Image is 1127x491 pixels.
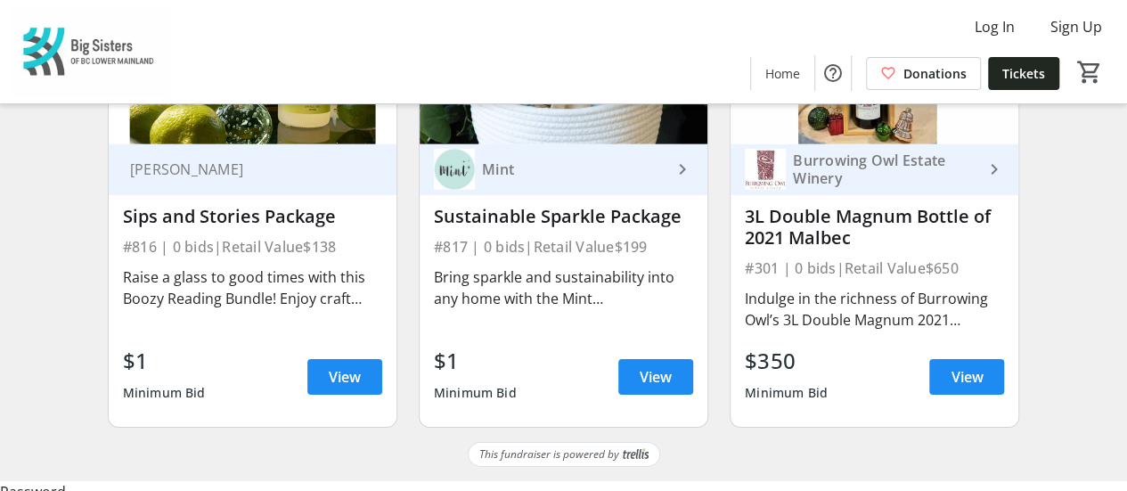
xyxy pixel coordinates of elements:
[951,366,983,388] span: View
[975,16,1015,37] span: Log In
[983,159,1004,180] mat-icon: keyboard_arrow_right
[1036,12,1116,41] button: Sign Up
[434,345,517,377] div: $1
[1002,64,1045,83] span: Tickets
[731,144,1018,195] a: Burrowing Owl Estate WineryBurrowing Owl Estate Winery
[988,57,1059,90] a: Tickets
[123,234,382,259] div: #816 | 0 bids | Retail Value $138
[623,448,649,461] img: Trellis Logo
[745,206,1004,249] div: 3L Double Magnum Bottle of 2021 Malbec
[672,159,693,180] mat-icon: keyboard_arrow_right
[745,149,786,190] img: Burrowing Owl Estate Winery
[434,234,693,259] div: #817 | 0 bids | Retail Value $199
[434,149,475,190] img: Mint
[123,160,361,178] div: [PERSON_NAME]
[786,151,983,187] div: Burrowing Owl Estate Winery
[1050,16,1102,37] span: Sign Up
[123,377,206,409] div: Minimum Bid
[329,366,361,388] span: View
[123,266,382,309] div: Raise a glass to good times with this Boozy Reading Bundle! Enjoy craft beer, cocktails, and fine...
[765,64,800,83] span: Home
[479,446,619,462] span: This fundraiser is powered by
[618,359,693,395] a: View
[434,377,517,409] div: Minimum Bid
[745,345,828,377] div: $350
[123,206,382,227] div: Sips and Stories Package
[475,160,672,178] div: Mint
[745,288,1004,331] div: Indulge in the richness of Burrowing Owl’s 3L Double Magnum 2021 Malbec, a bold wine bursting wit...
[420,144,707,195] a: MintMint
[434,266,693,309] div: Bring sparkle and sustainability into any home with the Mint Housewarming Basket! Featuring eco-f...
[751,57,814,90] a: Home
[929,359,1004,395] a: View
[640,366,672,388] span: View
[11,7,169,96] img: Big Sisters of BC Lower Mainland's Logo
[745,377,828,409] div: Minimum Bid
[307,359,382,395] a: View
[815,55,851,91] button: Help
[866,57,981,90] a: Donations
[123,345,206,377] div: $1
[960,12,1029,41] button: Log In
[745,256,1004,281] div: #301 | 0 bids | Retail Value $650
[434,206,693,227] div: Sustainable Sparkle Package
[903,64,967,83] span: Donations
[1074,56,1106,88] button: Cart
